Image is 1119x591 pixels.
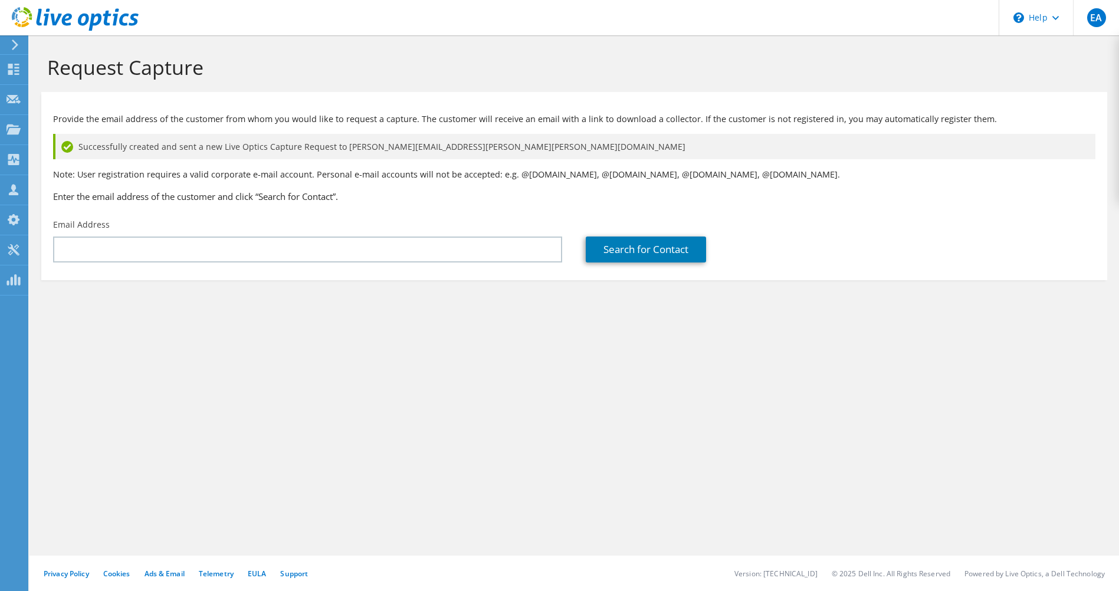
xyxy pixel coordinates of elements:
span: Successfully created and sent a new Live Optics Capture Request to [PERSON_NAME][EMAIL_ADDRESS][P... [78,140,685,153]
a: Cookies [103,569,130,579]
label: Email Address [53,219,110,231]
a: Support [280,569,308,579]
li: Powered by Live Optics, a Dell Technology [964,569,1105,579]
svg: \n [1013,12,1024,23]
a: Search for Contact [586,237,706,262]
a: EULA [248,569,266,579]
a: Telemetry [199,569,234,579]
h1: Request Capture [47,55,1095,80]
a: Privacy Policy [44,569,89,579]
h3: Enter the email address of the customer and click “Search for Contact”. [53,190,1095,203]
li: Version: [TECHNICAL_ID] [734,569,818,579]
span: EA [1087,8,1106,27]
p: Provide the email address of the customer from whom you would like to request a capture. The cust... [53,113,1095,126]
li: © 2025 Dell Inc. All Rights Reserved [832,569,950,579]
a: Ads & Email [145,569,185,579]
p: Note: User registration requires a valid corporate e-mail account. Personal e-mail accounts will ... [53,168,1095,181]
